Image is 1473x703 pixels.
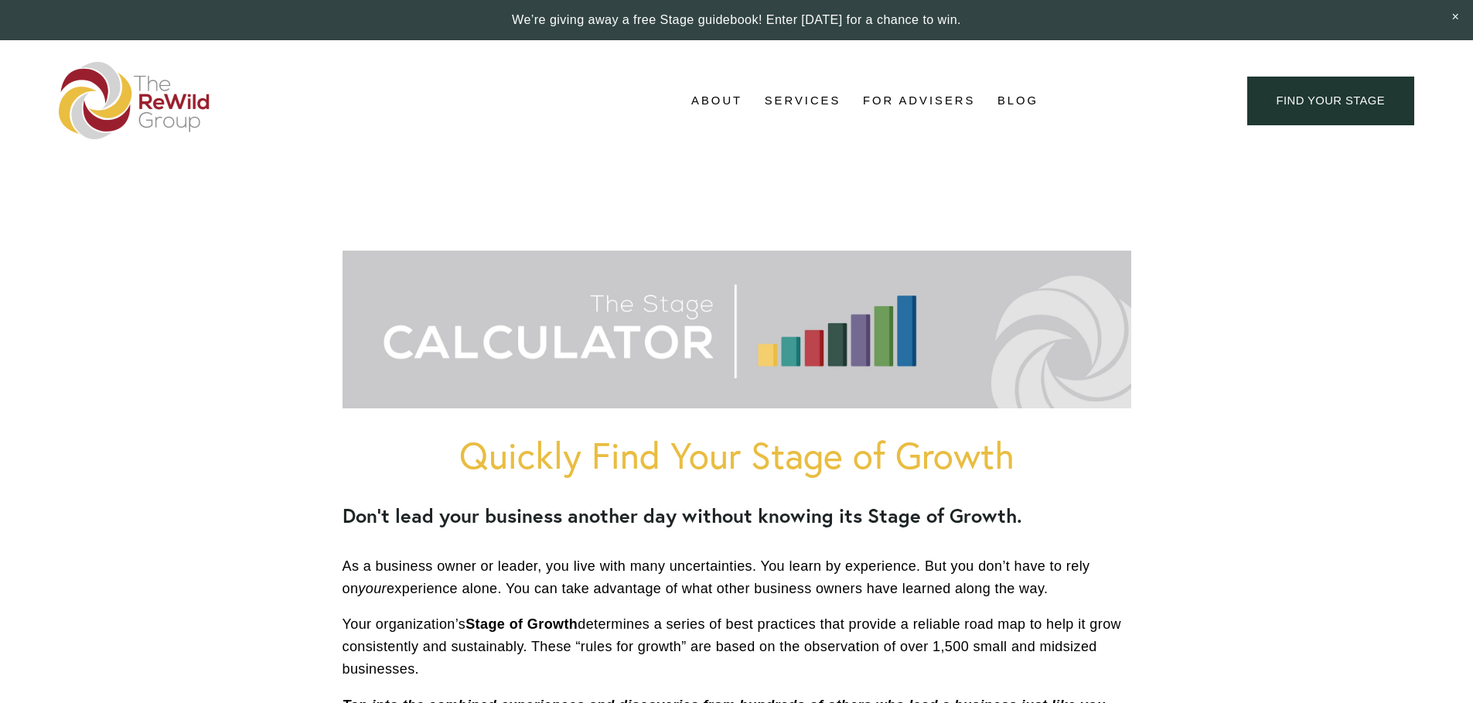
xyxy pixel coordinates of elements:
a: Blog [997,90,1038,113]
a: folder dropdown [691,90,742,113]
span: About [691,90,742,111]
strong: Stage of Growth [465,616,578,632]
em: your [358,581,387,596]
a: folder dropdown [765,90,841,113]
h1: Quickly Find Your Stage of Growth [343,435,1131,476]
p: Your organization’s determines a series of best practices that provide a reliable road map to hel... [343,613,1131,680]
p: As a business owner or leader, you live with many uncertainties. You learn by experience. But you... [343,555,1131,600]
a: find your stage [1247,77,1414,125]
strong: Don’t lead your business another day without knowing its Stage of Growth. [343,503,1022,528]
a: For Advisers [863,90,975,113]
img: The ReWild Group [59,62,210,139]
span: Services [765,90,841,111]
